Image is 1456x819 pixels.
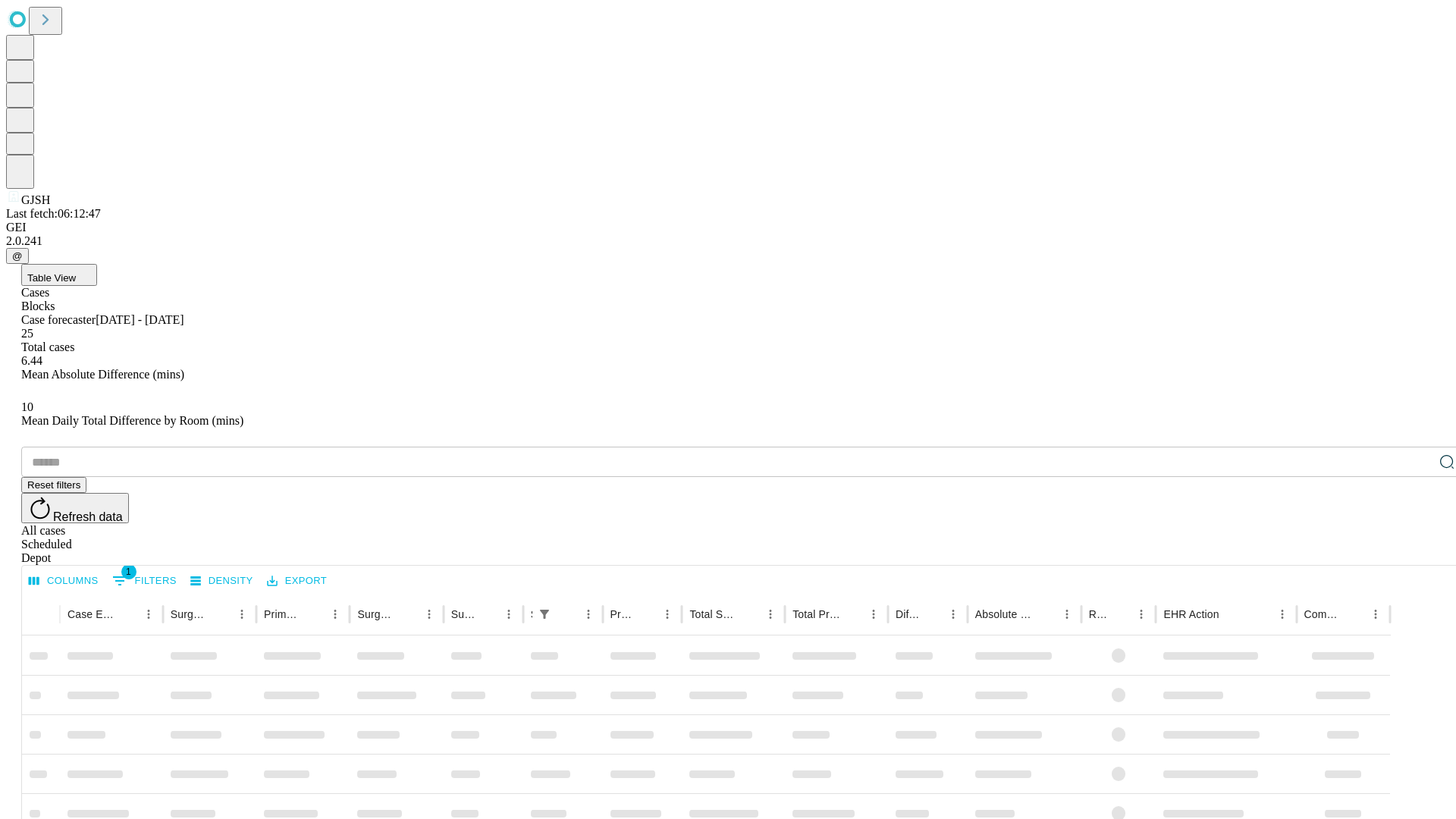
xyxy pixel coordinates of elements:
button: Sort [739,604,760,625]
div: EHR Action [1163,608,1219,620]
button: Menu [657,604,678,625]
div: 2.0.241 [6,234,1450,248]
div: Case Epic Id [67,608,115,620]
button: Sort [1035,604,1056,625]
button: Density [187,570,257,593]
button: Sort [117,604,138,625]
span: Table View [27,272,76,284]
button: Menu [419,604,440,625]
span: Case forecaster [21,313,96,326]
button: Menu [498,604,519,625]
button: Sort [1109,604,1131,625]
button: Export [263,570,331,593]
button: Menu [1365,604,1386,625]
button: Menu [231,604,253,625]
span: GJSH [21,193,50,206]
div: Total Scheduled Duration [689,608,737,620]
div: Total Predicted Duration [792,608,840,620]
button: Menu [325,604,346,625]
span: Last fetch: 06:12:47 [6,207,101,220]
button: @ [6,248,29,264]
div: Scheduled In Room Duration [531,608,532,620]
button: Menu [1272,604,1293,625]
span: Reset filters [27,479,80,491]
div: Primary Service [264,608,302,620]
button: Sort [921,604,943,625]
button: Menu [863,604,884,625]
span: 10 [21,400,33,413]
button: Refresh data [21,493,129,523]
button: Menu [760,604,781,625]
span: 6.44 [21,354,42,367]
div: Surgery Date [451,608,475,620]
button: Menu [1131,604,1152,625]
span: @ [12,250,23,262]
span: 1 [121,564,136,579]
button: Menu [1056,604,1078,625]
button: Menu [578,604,599,625]
span: Refresh data [53,510,123,523]
button: Sort [635,604,657,625]
button: Sort [477,604,498,625]
button: Reset filters [21,477,86,493]
div: Resolved in EHR [1089,608,1109,620]
div: 1 active filter [534,604,555,625]
div: Surgeon Name [171,608,209,620]
span: [DATE] - [DATE] [96,313,184,326]
button: Sort [842,604,863,625]
button: Select columns [25,570,102,593]
button: Sort [557,604,578,625]
span: Mean Daily Total Difference by Room (mins) [21,414,243,427]
button: Menu [138,604,159,625]
div: GEI [6,221,1450,234]
div: Difference [896,608,920,620]
button: Menu [943,604,964,625]
button: Sort [397,604,419,625]
button: Table View [21,264,97,286]
button: Sort [1344,604,1365,625]
button: Sort [1221,604,1242,625]
button: Show filters [108,569,180,593]
span: 25 [21,327,33,340]
div: Absolute Difference [975,608,1034,620]
span: Mean Absolute Difference (mins) [21,368,184,381]
div: Predicted In Room Duration [610,608,635,620]
button: Sort [210,604,231,625]
button: Show filters [534,604,555,625]
div: Surgery Name [357,608,395,620]
button: Sort [303,604,325,625]
span: Total cases [21,340,74,353]
div: Comments [1304,608,1342,620]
